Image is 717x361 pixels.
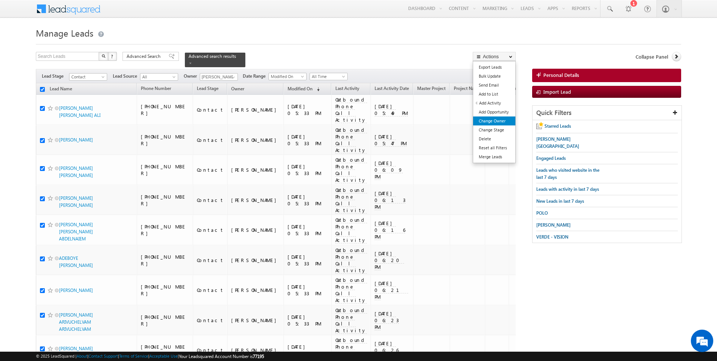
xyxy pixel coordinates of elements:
a: Last Activity Date [371,84,413,94]
a: [PERSON_NAME] ARIVUCHELVAM ARIVUCHELVAM [59,312,93,332]
a: Terms of Service [119,354,148,358]
div: [DATE] 05:33 PM [288,193,328,207]
span: Outbound Phone Call Activity [335,307,367,334]
a: Acceptable Use [149,354,178,358]
span: [DATE] 06:20 PM [375,250,404,270]
a: Master Project [413,84,449,94]
div: [PHONE_NUMBER] [141,163,189,177]
a: All Time [310,73,348,80]
div: Chat with us now [39,39,125,49]
div: [PHONE_NUMBER] [141,103,189,116]
span: New Leads in last 7 days [536,198,584,204]
span: Lead Stage [197,85,218,91]
div: [DATE] 05:33 PM [288,103,328,116]
span: Owner [231,86,244,91]
a: Contact [69,73,107,81]
div: Quick Filters [533,106,682,120]
div: Minimize live chat window [122,4,140,22]
span: Leads with activity in last 7 days [536,186,599,192]
span: Engaged Leads [536,155,566,161]
span: [DATE] 06:26 PM [375,340,398,360]
span: Starred Leads [544,123,571,129]
img: Search [102,54,105,58]
a: Project Name [450,84,484,94]
a: Bulk Update [473,72,515,81]
img: d_60004797649_company_0_60004797649 [13,39,31,49]
a: [PERSON_NAME] [PERSON_NAME] ALI [59,105,100,118]
a: Last Activity [332,84,363,94]
span: Your Leadsquared Account Number is [179,354,264,359]
a: [PERSON_NAME] [59,137,93,143]
div: Contact [197,167,224,173]
span: Modified On [288,86,313,91]
div: [PERSON_NAME] [231,287,280,293]
div: [DATE] 05:33 PM [288,343,328,357]
span: Outbound Phone Call Activity [335,277,367,304]
span: ? [111,53,114,59]
a: Reset all Filters [473,143,515,152]
div: [PERSON_NAME] [231,137,280,143]
a: Export Leads [473,63,515,72]
div: [PERSON_NAME] [231,227,280,233]
span: [DATE] 06:16 PM [375,220,405,240]
a: Merge Leads [473,152,515,161]
span: All Time [310,73,345,80]
div: Contact [197,317,224,324]
a: Personal Details [532,69,681,82]
div: [DATE] 05:33 PM [288,163,328,177]
a: Lead Stage [193,84,222,94]
span: [DATE] 05:49 PM [375,103,408,116]
span: Phone Number [141,85,171,91]
a: Send Email [473,81,515,90]
div: Contact [197,287,224,293]
a: [PERSON_NAME] [PERSON_NAME] ABDELNAIEM [59,222,93,242]
div: [PERSON_NAME] [231,257,280,264]
span: Outbound Phone Call Activity [335,187,367,214]
span: Import Lead [543,88,571,95]
div: Contact [197,257,224,264]
span: Outbound Phone Call Activity [335,247,367,274]
div: [PHONE_NUMBER] [141,133,189,147]
span: [DATE] 06:21 PM [375,280,408,300]
span: Advanced Search [127,53,163,60]
span: [PERSON_NAME] [536,222,571,228]
span: Owner [184,73,200,80]
div: [DATE] 05:33 PM [288,253,328,267]
span: © 2025 LeadSquared | | | | | [36,353,264,360]
div: [PHONE_NUMBER] [141,193,189,207]
span: Collapse Panel [636,53,668,60]
span: [DATE] 06:23 PM [375,310,399,330]
a: Modified On (sorted descending) [284,84,323,94]
span: [DATE] 05:47 PM [375,133,407,147]
a: [PERSON_NAME] [59,287,93,293]
div: Contact [197,137,224,143]
div: [PERSON_NAME] [231,106,280,113]
a: Delete [473,134,515,143]
span: Outbound Phone Call Activity [335,217,367,243]
span: Contact [69,74,105,80]
span: Advanced search results [189,53,236,59]
a: About [77,354,87,358]
div: [PHONE_NUMBER] [141,223,189,237]
span: Manage Leads [36,27,93,39]
a: Add to List [473,90,515,99]
span: Modified On [269,73,304,80]
em: Start Chat [102,230,136,240]
a: [PERSON_NAME] [PERSON_NAME] [59,165,93,178]
div: [PERSON_NAME] [231,317,280,324]
span: Date Range [243,73,269,80]
div: [PERSON_NAME] [231,167,280,173]
div: [PHONE_NUMBER] [141,253,189,267]
a: Show All Items [228,74,237,81]
span: Project Name [454,85,481,91]
a: ADEBOYE [PERSON_NAME] [59,255,93,268]
span: Outbound Phone Call Activity [335,127,367,153]
input: Type to Search [200,73,238,81]
a: Lead Name [46,85,76,94]
div: Contact [197,347,224,354]
span: Personal Details [543,72,579,78]
a: All [140,73,178,81]
div: [DATE] 05:33 PM [288,133,328,147]
span: [DATE] 06:13 PM [375,190,406,210]
span: 77195 [253,354,264,359]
